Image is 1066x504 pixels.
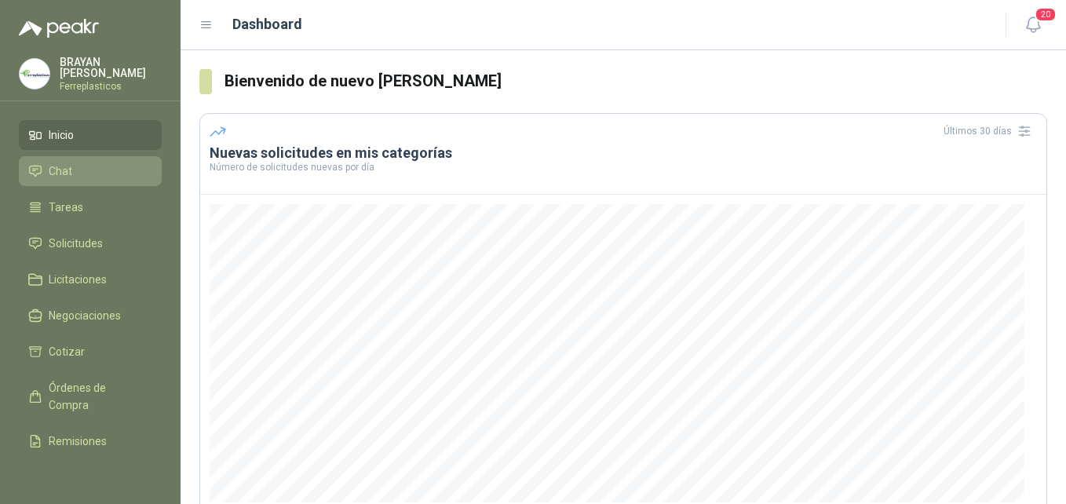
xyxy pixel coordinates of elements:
[49,307,121,324] span: Negociaciones
[19,265,162,294] a: Licitaciones
[19,228,162,258] a: Solicitudes
[225,69,1047,93] h3: Bienvenido de nuevo [PERSON_NAME]
[19,156,162,186] a: Chat
[49,199,83,216] span: Tareas
[210,163,1037,172] p: Número de solicitudes nuevas por día
[232,13,302,35] h1: Dashboard
[49,126,74,144] span: Inicio
[49,235,103,252] span: Solicitudes
[60,57,162,79] p: BRAYAN [PERSON_NAME]
[19,373,162,420] a: Órdenes de Compra
[1035,7,1057,22] span: 20
[19,120,162,150] a: Inicio
[19,337,162,367] a: Cotizar
[19,301,162,331] a: Negociaciones
[1019,11,1047,39] button: 20
[60,82,162,91] p: Ferreplasticos
[19,19,99,38] img: Logo peakr
[49,343,85,360] span: Cotizar
[49,163,72,180] span: Chat
[210,144,1037,163] h3: Nuevas solicitudes en mis categorías
[49,379,147,414] span: Órdenes de Compra
[49,433,107,450] span: Remisiones
[944,119,1037,144] div: Últimos 30 días
[19,426,162,456] a: Remisiones
[19,192,162,222] a: Tareas
[20,59,49,89] img: Company Logo
[19,462,162,492] a: Configuración
[49,271,107,288] span: Licitaciones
